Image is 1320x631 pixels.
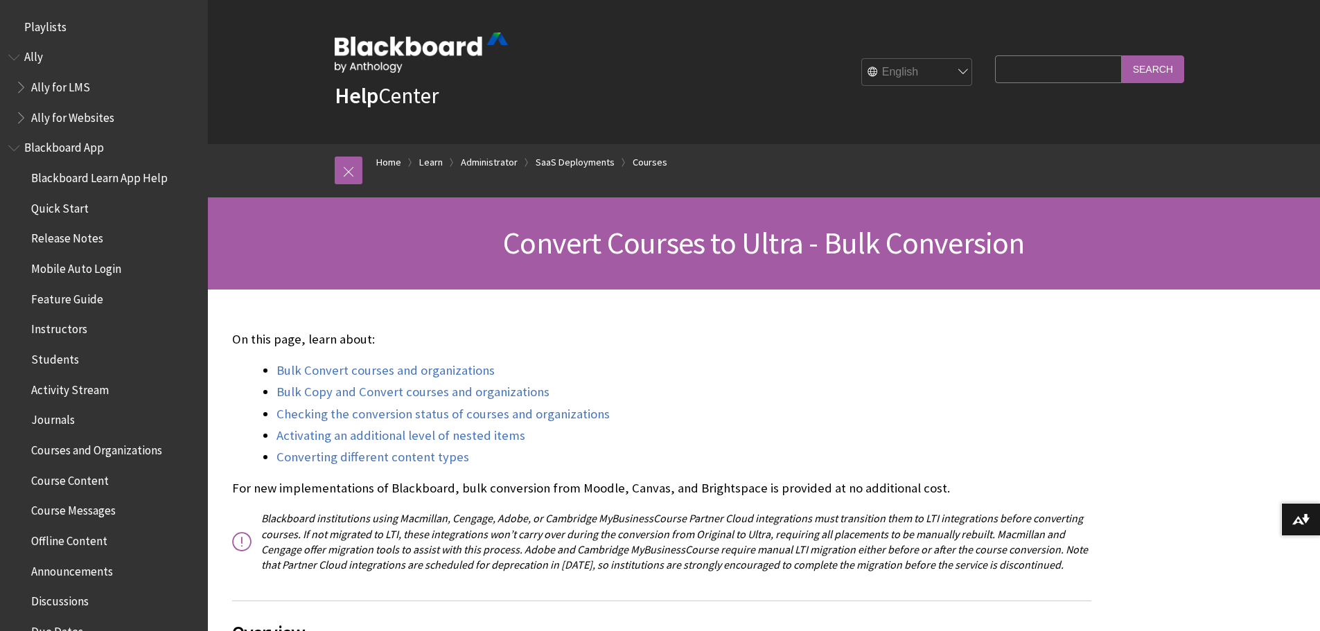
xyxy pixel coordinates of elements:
p: For new implementations of Blackboard, bulk conversion from Moodle, Canvas, and Brightspace is pr... [232,479,1091,497]
span: Announcements [31,560,113,578]
a: Courses [633,154,667,171]
a: Learn [419,154,443,171]
span: Ally for LMS [31,75,90,94]
a: Activating an additional level of nested items [276,427,525,444]
select: Site Language Selector [862,59,973,87]
span: Convert Courses to Ultra - Bulk Conversion [503,224,1024,262]
span: Instructors [31,318,87,337]
p: Blackboard institutions using Macmillan, Cengage, Adobe, or Cambridge MyBusinessCourse Partner Cl... [232,510,1091,573]
span: Playlists [24,15,67,34]
span: Feature Guide [31,287,103,306]
input: Search [1122,55,1184,82]
a: Converting different content types [276,449,469,465]
a: SaaS Deployments [536,154,615,171]
a: Home [376,154,401,171]
nav: Book outline for Anthology Ally Help [8,46,200,130]
img: Blackboard by Anthology [335,33,508,73]
a: Bulk Copy and Convert courses and organizations [276,384,549,400]
span: Course Content [31,469,109,488]
a: Checking the conversion status of courses and organizations [276,406,610,423]
span: Activity Stream [31,378,109,397]
span: Course Messages [31,499,116,518]
span: Discussions [31,589,89,608]
span: Ally [24,46,43,64]
strong: Help [335,82,378,109]
a: HelpCenter [335,82,439,109]
span: Blackboard Learn App Help [31,166,168,185]
span: Ally for Websites [31,106,114,125]
span: Offline Content [31,529,107,548]
span: Release Notes [31,227,103,246]
p: On this page, learn about: [232,330,1091,348]
span: Mobile Auto Login [31,257,121,276]
span: Students [31,348,79,366]
span: Courses and Organizations [31,438,162,457]
span: Quick Start [31,197,89,215]
span: Journals [31,409,75,427]
nav: Book outline for Playlists [8,15,200,39]
a: Administrator [461,154,518,171]
span: Blackboard App [24,136,104,155]
a: Bulk Convert courses and organizations [276,362,495,379]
